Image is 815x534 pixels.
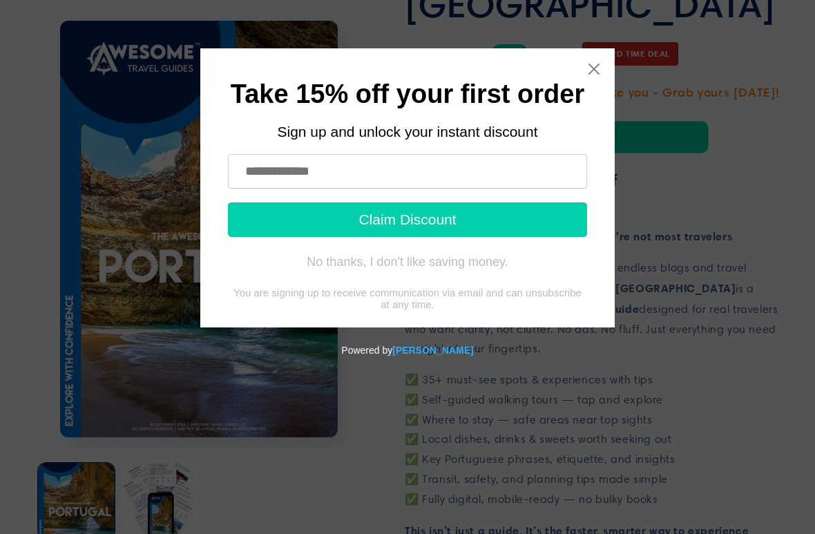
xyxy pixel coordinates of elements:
h1: Take 15% off your first order [228,83,587,106]
div: Powered by [6,327,809,373]
div: No thanks, I don't like saving money. [307,255,508,269]
button: Claim Discount [228,202,587,237]
a: Close widget [587,62,601,76]
a: Powered by Tydal [392,345,473,356]
div: You are signing up to receive communication via email and can unsubscribe at any time. [228,287,587,310]
div: Sign up and unlock your instant discount [228,124,587,140]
